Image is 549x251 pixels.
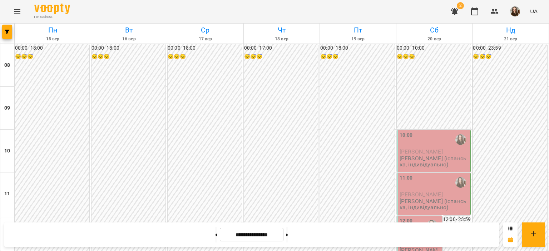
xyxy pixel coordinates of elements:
h6: 11 [4,190,10,198]
h6: 20 вер [397,36,471,42]
img: Гайдукевич Анна (і) [455,177,466,188]
span: [PERSON_NAME] [400,191,443,198]
h6: 00:00 - 23:59 [473,44,547,52]
h6: 😴😴😴 [473,53,547,61]
img: f828951e34a2a7ae30fa923eeeaf7e77.jpg [510,6,520,16]
button: Menu [9,3,26,20]
h6: Пт [321,25,395,36]
h6: 16 вер [92,36,166,42]
h6: 18 вер [245,36,319,42]
h6: Ср [168,25,242,36]
h6: 00:00 - 18:00 [15,44,89,52]
h6: 00:00 - 18:00 [91,44,166,52]
h6: Пн [16,25,90,36]
p: [PERSON_NAME] (іспанська, індивідуально) [400,198,469,211]
span: UA [530,7,538,15]
h6: 😴😴😴 [320,53,395,61]
h6: 😴😴😴 [244,53,318,61]
label: 12:00 [400,217,413,225]
h6: 10 [4,147,10,155]
h6: 21 вер [474,36,548,42]
h6: 😴😴😴 [168,53,242,61]
h6: 😴😴😴 [91,53,166,61]
p: [PERSON_NAME] (іспанська, індивідуально) [400,155,469,168]
span: For Business [34,15,70,19]
h6: 😴😴😴 [397,53,471,61]
label: 11:00 [400,174,413,182]
img: Гайдукевич Анна (і) [455,134,466,145]
h6: 19 вер [321,36,395,42]
h6: Нд [474,25,548,36]
h6: 😴😴😴 [15,53,89,61]
h6: 15 вер [16,36,90,42]
h6: 09 [4,104,10,112]
img: Voopty Logo [34,4,70,14]
h6: 00:00 - 18:00 [168,44,242,52]
h6: Сб [397,25,471,36]
h6: 00:00 - 18:00 [320,44,395,52]
h6: 17 вер [168,36,242,42]
h6: 00:00 - 17:00 [244,44,318,52]
label: 10:00 [400,131,413,139]
h6: 12:00 - 23:59 [443,216,471,224]
button: UA [527,5,540,18]
h6: Чт [245,25,319,36]
span: 2 [457,2,464,9]
h6: Вт [92,25,166,36]
h6: 00:00 - 10:00 [397,44,471,52]
h6: 08 [4,61,10,69]
span: [PERSON_NAME] [400,148,443,155]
